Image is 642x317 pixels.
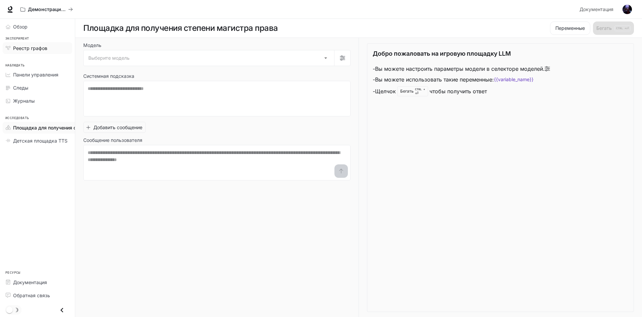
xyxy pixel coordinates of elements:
font: Щелчок [375,88,396,95]
font: Ресурсы [5,270,20,275]
div: Выберите модель [84,50,334,66]
font: Выберите модель [88,55,130,61]
font: Документация [580,6,613,12]
font: Добро пожаловать на игровую площадку LLM [373,50,511,57]
font: Журналы [13,98,35,104]
code: {{variable_name}} [494,76,534,83]
button: Аватар пользователя [621,3,634,16]
font: Эксперимент [5,36,29,41]
font: Площадка для получения степени магистра права [83,23,278,33]
a: Документация [577,3,618,16]
font: Площадка для получения степени магистра права [13,125,130,130]
button: Закрыть ящик [54,303,70,317]
font: Системная подсказка [83,73,134,79]
button: Добавить сообщение [83,122,146,133]
font: ⏎ [415,91,418,96]
font: Добавить сообщение [93,124,142,130]
font: Демонстрации искусственного интеллекта в мире [28,6,150,12]
font: Обратная связь [13,293,50,298]
font: чтобы получить ответ [429,88,487,95]
button: Все рабочие пространства [17,3,76,16]
img: Аватар пользователя [623,5,632,14]
font: Реестр графов [13,45,47,51]
font: Наблюдать [5,63,25,67]
a: Реестр графов [3,42,72,54]
a: Следы [3,82,72,94]
a: Документация [3,276,72,288]
a: Площадка для получения степени магистра права [3,122,133,134]
a: Детская площадка TTS [3,135,72,147]
font: CTRL + [415,88,425,91]
font: Вы можете использовать такие переменные: [375,76,494,83]
a: Панели управления [3,69,72,81]
a: Обзор [3,21,72,33]
font: Модель [83,42,101,48]
font: Вы можете настроить параметры модели в селекторе моделей. [375,65,545,72]
button: Переменные [550,21,590,35]
font: Следы [13,85,28,91]
font: - [373,88,375,95]
a: Обратная связь [3,289,72,301]
font: Сообщение пользователя [83,137,142,143]
font: Переменные [555,25,585,31]
font: Бегать [400,89,414,94]
font: Детская площадка TTS [13,138,67,144]
font: - [373,76,375,83]
font: Панели управления [13,72,58,77]
font: Исследовать [5,116,29,120]
span: Переключение темного режима [6,306,13,313]
font: - [373,65,375,72]
a: Журналы [3,95,72,107]
font: Обзор [13,24,28,30]
font: Документация [13,279,47,285]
